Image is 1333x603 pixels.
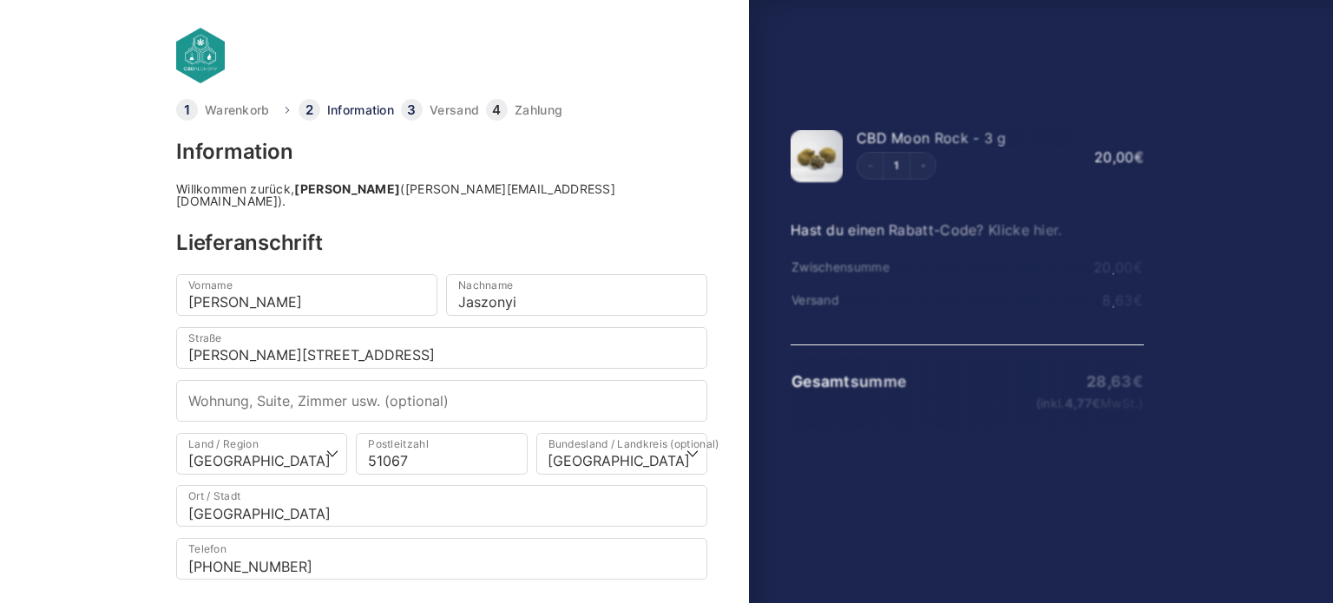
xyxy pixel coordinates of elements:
h3: Information [176,141,707,162]
a: Warenkorb [205,104,270,116]
strong: [PERSON_NAME] [294,181,400,196]
a: Zahlung [515,104,562,116]
input: Nachname [446,274,707,316]
a: Versand [430,104,479,116]
input: Telefon [176,538,707,580]
input: Ort / Stadt [176,485,707,527]
h3: Lieferanschrift [176,233,707,253]
input: Straße [176,327,707,369]
a: Information [327,104,394,116]
div: Willkommen zurück, ([PERSON_NAME][EMAIL_ADDRESS][DOMAIN_NAME]). [176,183,707,207]
input: Vorname [176,274,437,316]
input: Wohnung, Suite, Zimmer usw. (optional) [176,380,707,422]
input: Postleitzahl [356,433,527,475]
